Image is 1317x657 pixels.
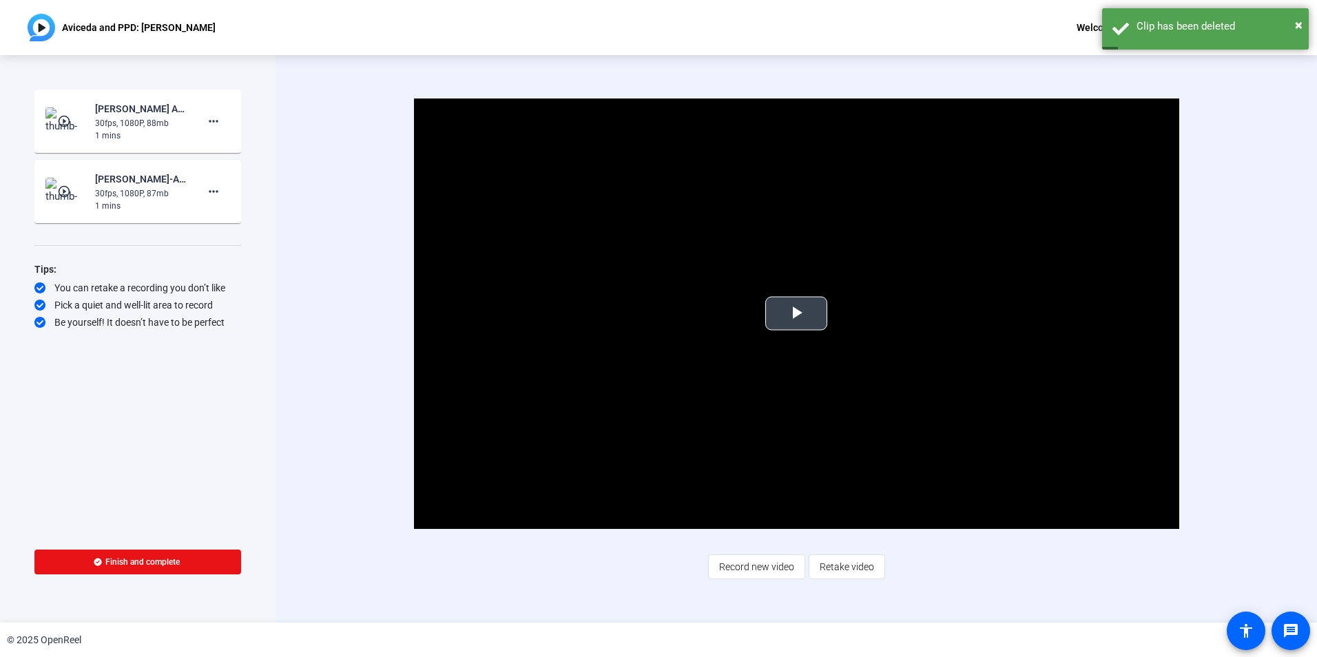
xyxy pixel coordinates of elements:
button: Record new video [708,554,805,579]
div: 1 mins [95,200,187,212]
img: thumb-nail [45,178,86,205]
div: Clip has been deleted [1137,19,1298,34]
span: Record new video [719,554,794,580]
div: You can retake a recording you don’t like [34,281,241,295]
img: thumb-nail [45,107,86,135]
mat-icon: play_circle_outline [57,114,74,128]
button: Finish and complete [34,550,241,574]
button: Play Video [765,297,827,331]
div: Be yourself! It doesn’t have to be perfect [34,315,241,329]
iframe: Drift Widget Chat Controller [1052,572,1300,640]
div: Pick a quiet and well-lit area to record [34,298,241,312]
div: Video Player [414,98,1179,529]
div: 30fps, 1080P, 87mb [95,187,187,200]
div: Tips: [34,261,241,278]
div: 30fps, 1080P, 88mb [95,117,187,129]
img: OpenReel logo [28,14,55,41]
button: Retake video [809,554,885,579]
div: © 2025 OpenReel [7,633,81,647]
mat-icon: more_horiz [205,183,222,200]
p: Aviceda and PPD: [PERSON_NAME] [62,19,216,36]
div: Welcome, [PERSON_NAME][GEOGRAPHIC_DATA] [1077,19,1289,36]
div: [PERSON_NAME]-Aviceda and PPD- [PERSON_NAME][GEOGRAPHIC_DATA]-Aviceda and PPD- [PERSON_NAME][GEOG... [95,171,187,187]
span: Finish and complete [105,556,180,567]
mat-icon: play_circle_outline [57,185,74,198]
span: Retake video [820,554,874,580]
mat-icon: more_horiz [205,113,222,129]
div: [PERSON_NAME] Arena-Aviceda and PPD- [PERSON_NAME][GEOGRAPHIC_DATA]-Aviceda and PPD- [PERSON_NAME... [95,101,187,117]
div: 1 mins [95,129,187,142]
button: Close [1295,14,1303,35]
span: × [1295,17,1303,33]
